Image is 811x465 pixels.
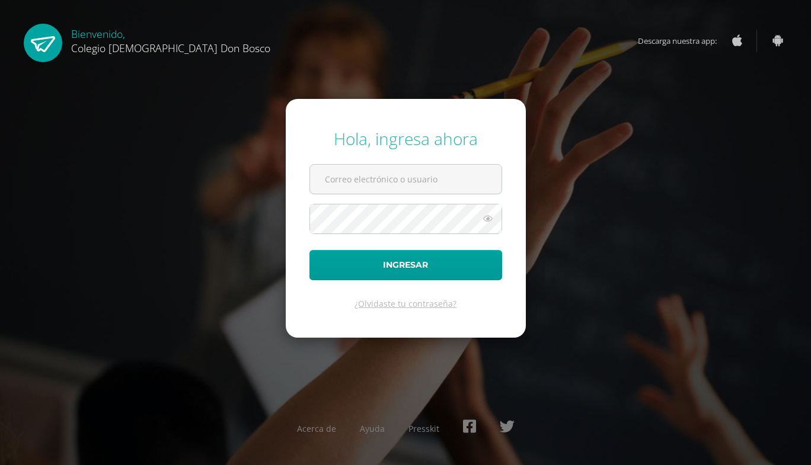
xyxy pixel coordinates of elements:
[309,250,502,280] button: Ingresar
[71,24,270,55] div: Bienvenido,
[408,423,439,434] a: Presskit
[297,423,336,434] a: Acerca de
[71,41,270,55] span: Colegio [DEMOGRAPHIC_DATA] Don Bosco
[360,423,385,434] a: Ayuda
[638,30,729,52] span: Descarga nuestra app:
[309,127,502,150] div: Hola, ingresa ahora
[310,165,502,194] input: Correo electrónico o usuario
[355,298,456,309] a: ¿Olvidaste tu contraseña?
